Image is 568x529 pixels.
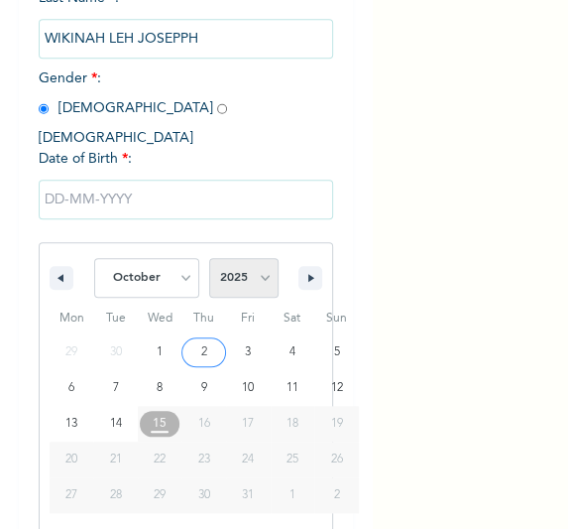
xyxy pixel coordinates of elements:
[93,406,138,442] button: 14
[181,442,226,477] button: 23
[242,406,254,442] span: 17
[68,370,74,406] span: 6
[50,370,94,406] button: 6
[93,477,138,513] button: 28
[154,442,166,477] span: 22
[198,442,210,477] span: 23
[201,370,207,406] span: 9
[39,19,334,59] input: Enter your last name
[153,406,167,442] span: 15
[138,406,182,442] button: 15
[157,334,163,370] span: 1
[181,406,226,442] button: 16
[242,477,254,513] span: 31
[271,406,315,442] button: 18
[157,370,163,406] span: 8
[181,334,226,370] button: 2
[226,370,271,406] button: 10
[181,477,226,513] button: 30
[138,334,182,370] button: 1
[271,442,315,477] button: 25
[242,370,254,406] span: 10
[154,477,166,513] span: 29
[271,303,315,334] span: Sat
[181,370,226,406] button: 9
[113,370,119,406] span: 7
[138,370,182,406] button: 8
[93,442,138,477] button: 21
[314,370,359,406] button: 12
[286,370,298,406] span: 11
[201,334,207,370] span: 2
[93,303,138,334] span: Tue
[314,406,359,442] button: 19
[110,477,122,513] span: 28
[138,477,182,513] button: 29
[110,406,122,442] span: 14
[65,477,77,513] span: 27
[330,406,342,442] span: 19
[138,442,182,477] button: 22
[65,442,77,477] span: 20
[226,442,271,477] button: 24
[245,334,251,370] span: 3
[226,406,271,442] button: 17
[226,334,271,370] button: 3
[314,303,359,334] span: Sun
[314,442,359,477] button: 26
[226,477,271,513] button: 31
[286,442,298,477] span: 25
[138,303,182,334] span: Wed
[226,303,271,334] span: Fri
[39,180,334,219] input: DD-MM-YYYY
[39,71,237,145] span: Gender : [DEMOGRAPHIC_DATA] [DEMOGRAPHIC_DATA]
[271,334,315,370] button: 4
[39,149,132,170] span: Date of Birth :
[330,370,342,406] span: 12
[110,442,122,477] span: 21
[271,370,315,406] button: 11
[93,370,138,406] button: 7
[50,442,94,477] button: 20
[198,477,210,513] span: 30
[330,442,342,477] span: 26
[50,303,94,334] span: Mon
[314,334,359,370] button: 5
[289,334,295,370] span: 4
[181,303,226,334] span: Thu
[50,477,94,513] button: 27
[242,442,254,477] span: 24
[286,406,298,442] span: 18
[50,406,94,442] button: 13
[65,406,77,442] span: 13
[333,334,339,370] span: 5
[198,406,210,442] span: 16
